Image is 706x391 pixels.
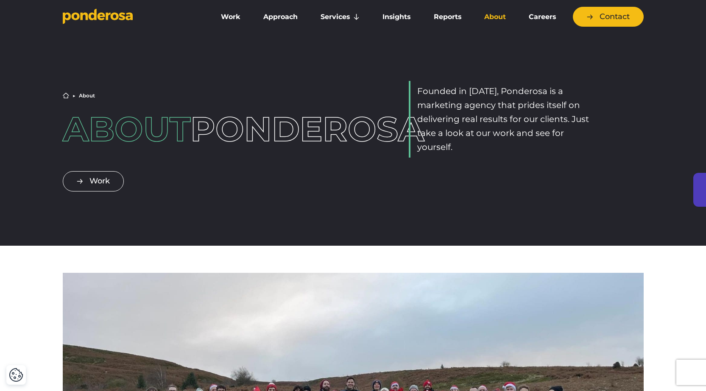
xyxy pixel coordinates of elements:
[311,8,369,26] a: Services
[519,8,566,26] a: Careers
[424,8,471,26] a: Reports
[63,8,198,25] a: Go to homepage
[254,8,307,26] a: Approach
[573,7,644,27] a: Contact
[211,8,250,26] a: Work
[79,93,95,98] li: About
[73,93,75,98] li: ▶︎
[63,112,297,146] h1: Ponderosa
[9,368,23,382] button: Cookie Settings
[474,8,516,26] a: About
[417,84,594,154] p: Founded in [DATE], Ponderosa is a marketing agency that prides itself on delivering real results ...
[63,92,69,99] a: Home
[63,171,124,191] a: Work
[373,8,420,26] a: Insights
[63,108,190,150] span: About
[9,368,23,382] img: Revisit consent button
